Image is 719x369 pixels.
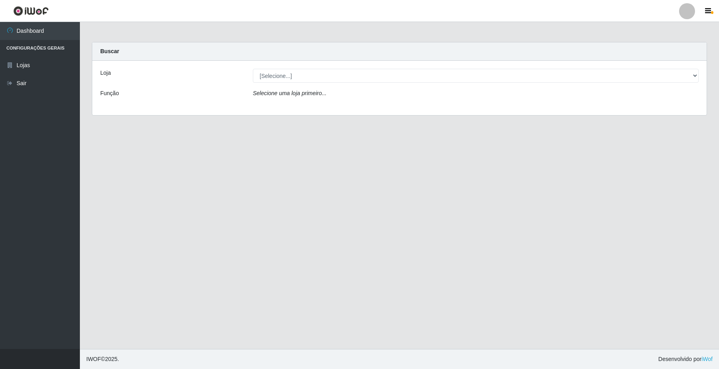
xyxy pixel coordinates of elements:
span: IWOF [86,356,101,362]
label: Loja [100,69,111,77]
a: iWof [701,356,713,362]
strong: Buscar [100,48,119,54]
span: Desenvolvido por [658,355,713,363]
span: © 2025 . [86,355,119,363]
label: Função [100,89,119,98]
img: CoreUI Logo [13,6,49,16]
i: Selecione uma loja primeiro... [253,90,326,96]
